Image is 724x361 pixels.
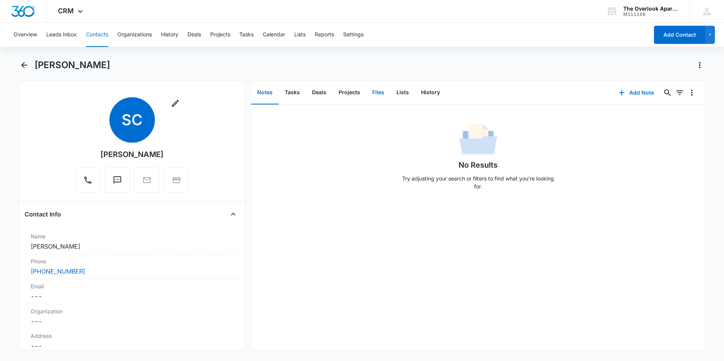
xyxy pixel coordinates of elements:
[117,23,152,47] button: Organizations
[390,81,415,104] button: Lists
[31,332,233,340] label: Address
[25,229,239,254] div: Name[PERSON_NAME]
[105,179,130,186] a: Text
[25,304,239,329] div: Organization---
[623,6,679,12] div: account name
[25,279,239,304] div: Email---
[662,87,674,99] button: Search...
[31,317,233,326] dd: ---
[332,81,366,104] button: Projects
[251,81,279,104] button: Notes
[14,23,37,47] button: Overview
[25,329,239,354] div: Address---
[366,81,390,104] button: Files
[686,87,698,99] button: Overflow Menu
[75,179,100,186] a: Call
[31,242,233,251] dd: [PERSON_NAME]
[31,292,233,301] dd: ---
[210,23,230,47] button: Projects
[187,23,201,47] button: Deals
[227,208,239,220] button: Close
[654,26,705,44] button: Add Contact
[315,23,334,47] button: Reports
[623,12,679,17] div: account id
[399,174,558,190] p: Try adjusting your search or filters to find what you’re looking for.
[58,7,74,15] span: CRM
[31,257,233,265] label: Phone
[25,254,239,279] div: Phone[PHONE_NUMBER]
[31,267,85,276] a: [PHONE_NUMBER]
[75,168,100,193] button: Call
[239,23,254,47] button: Tasks
[415,81,446,104] button: History
[31,341,233,350] dd: ---
[459,121,497,159] img: No Data
[694,59,706,71] button: Actions
[161,23,178,47] button: History
[263,23,285,47] button: Calendar
[674,87,686,99] button: Filters
[31,232,233,240] label: Name
[34,59,110,71] h1: [PERSON_NAME]
[100,149,164,160] div: [PERSON_NAME]
[294,23,306,47] button: Lists
[279,81,306,104] button: Tasks
[31,307,233,315] label: Organization
[18,59,30,71] button: Back
[459,159,498,171] h1: No Results
[105,168,130,193] button: Text
[343,23,364,47] button: Settings
[611,84,662,102] button: Add Note
[306,81,332,104] button: Deals
[25,210,61,219] h4: Contact Info
[109,97,155,143] span: SC
[46,23,77,47] button: Leads Inbox
[31,282,233,290] label: Email
[86,23,108,47] button: Contacts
